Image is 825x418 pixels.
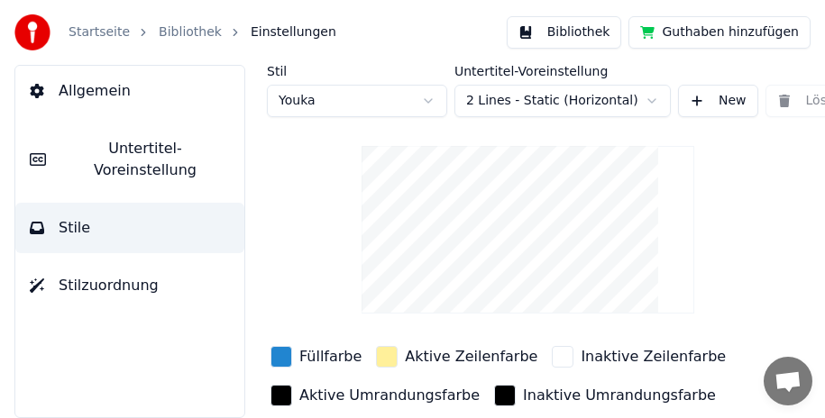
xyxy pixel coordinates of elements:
button: Guthaben hinzufügen [628,16,811,49]
button: Inaktive Zeilenfarbe [548,342,729,371]
label: Stil [267,65,447,77]
div: Aktive Umrandungsfarbe [299,385,480,406]
div: Aktive Zeilenfarbe [405,346,537,368]
button: Bibliothek [507,16,622,49]
span: Untertitel-Voreinstellung [60,138,230,181]
button: Allgemein [15,66,244,116]
a: Bibliothek [159,23,222,41]
a: Startseite [69,23,130,41]
button: Aktive Umrandungsfarbe [267,381,483,410]
div: Inaktive Zeilenfarbe [581,346,726,368]
button: New [678,85,758,117]
button: Stilzuordnung [15,260,244,311]
label: Untertitel-Voreinstellung [454,65,671,77]
button: Untertitel-Voreinstellung [15,123,244,195]
div: Füllfarbe [299,346,362,368]
img: youka [14,14,50,50]
button: Stile [15,203,244,253]
div: Inaktive Umrandungsfarbe [523,385,716,406]
nav: breadcrumb [69,23,336,41]
button: Inaktive Umrandungsfarbe [490,381,720,410]
button: Aktive Zeilenfarbe [372,342,541,371]
span: Stile [59,217,90,239]
a: Chat öffnen [764,357,812,405]
button: Füllfarbe [267,342,365,371]
span: Stilzuordnung [59,275,159,296]
span: Einstellungen [251,23,336,41]
span: Allgemein [59,80,131,102]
